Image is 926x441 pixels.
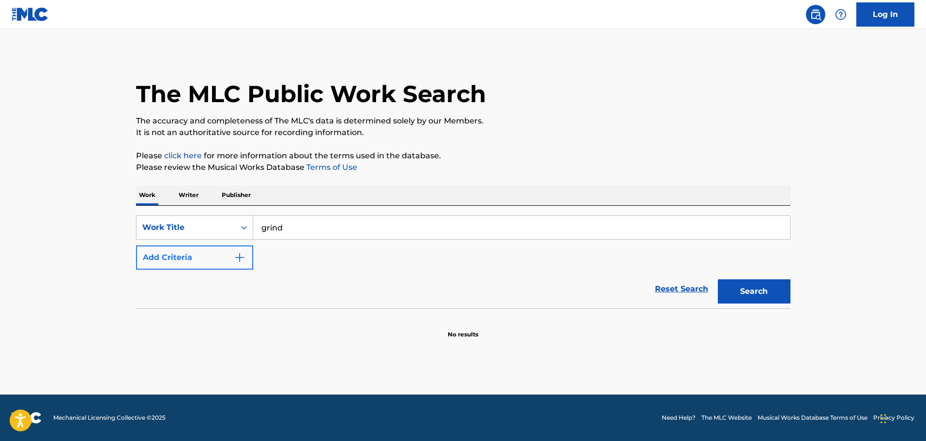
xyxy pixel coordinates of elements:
img: help [835,9,847,20]
a: Log In [856,2,914,27]
img: MLC Logo [12,7,49,21]
button: Add Criteria [136,245,253,270]
a: Public Search [806,5,825,24]
span: Mechanical Licensing Collective © 2025 [53,413,166,422]
a: The MLC Website [701,413,752,422]
a: Terms of Use [304,163,357,172]
div: Drag [880,404,886,433]
p: No results [448,319,478,339]
iframe: Chat Widget [878,395,926,441]
div: Help [831,5,850,24]
p: Work [136,185,158,205]
p: Please review the Musical Works Database [136,162,790,173]
p: It is not an authoritative source for recording information. [136,127,790,138]
a: Need Help? [662,413,696,422]
a: Privacy Policy [873,413,914,422]
a: Reset Search [650,278,713,300]
img: 9d2ae6d4665cec9f34b9.svg [234,252,245,263]
img: logo [12,412,42,424]
div: Work Title [142,222,229,233]
p: Please for more information about the terms used in the database. [136,150,790,162]
form: Search Form [136,215,790,308]
p: The accuracy and completeness of The MLC's data is determined solely by our Members. [136,115,790,127]
img: search [810,9,821,20]
a: Musical Works Database Terms of Use [758,413,867,422]
button: Search [718,279,790,304]
p: Publisher [219,185,254,205]
a: click here [164,151,202,160]
h1: The MLC Public Work Search [136,79,486,108]
p: Writer [176,185,201,205]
